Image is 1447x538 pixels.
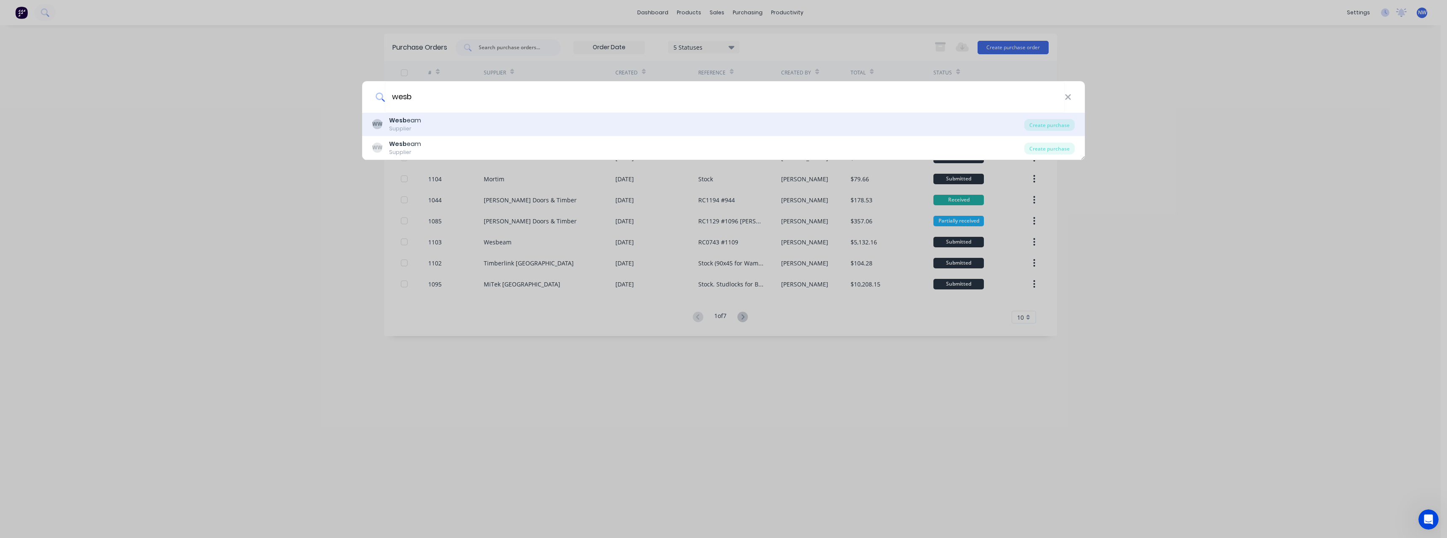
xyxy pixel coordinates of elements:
[389,116,421,125] div: eam
[385,81,1065,113] input: Enter a supplier name to create a new order...
[389,125,421,133] div: Supplier
[1024,143,1075,154] div: Create purchase
[1418,509,1439,530] iframe: Intercom live chat
[372,143,382,153] div: WW
[389,148,421,156] div: Supplier
[389,140,421,148] div: eam
[389,116,407,125] b: Wesb
[389,140,407,148] b: Wesb
[1024,119,1075,131] div: Create purchase
[372,119,382,129] div: WW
